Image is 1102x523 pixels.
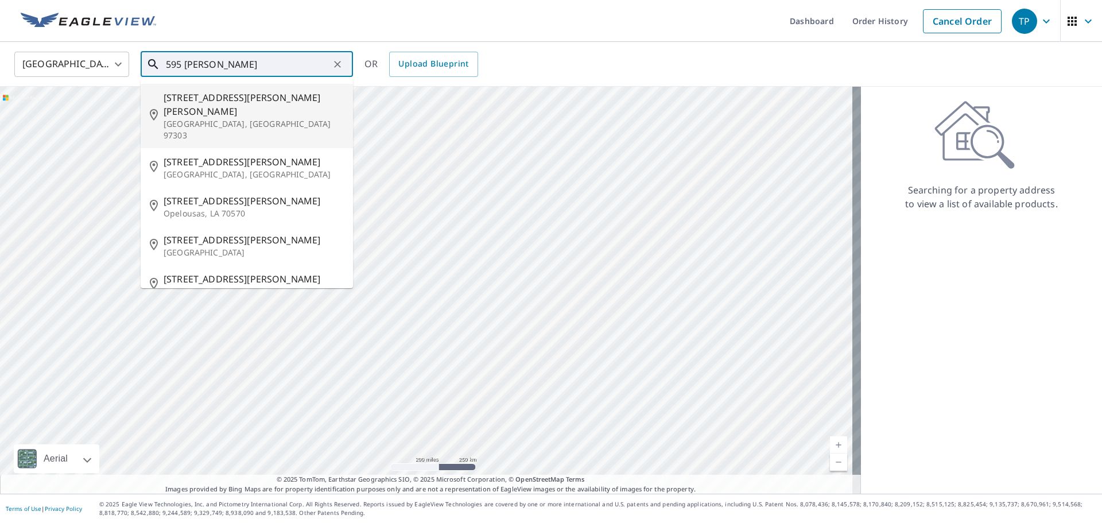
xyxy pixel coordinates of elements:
input: Search by address or latitude-longitude [166,48,329,80]
div: TP [1012,9,1037,34]
span: [STREET_ADDRESS][PERSON_NAME] [164,194,344,208]
p: | [6,505,82,512]
a: Terms of Use [6,505,41,513]
a: Current Level 5, Zoom Out [830,454,847,471]
img: EV Logo [21,13,156,30]
a: Terms [566,475,585,483]
p: Searching for a property address to view a list of available products. [905,183,1058,211]
span: [STREET_ADDRESS][PERSON_NAME] [164,233,344,247]
span: [STREET_ADDRESS][PERSON_NAME] [164,155,344,169]
p: [GEOGRAPHIC_DATA] [164,247,344,258]
span: © 2025 TomTom, Earthstar Geographics SIO, © 2025 Microsoft Corporation, © [277,475,585,485]
button: Clear [329,56,346,72]
p: [GEOGRAPHIC_DATA], [GEOGRAPHIC_DATA] 97303 [164,118,344,141]
p: Opelousas, LA 70570 [164,208,344,219]
div: OR [364,52,478,77]
a: Cancel Order [923,9,1002,33]
div: [GEOGRAPHIC_DATA] [14,48,129,80]
div: Aerial [14,444,99,473]
a: Current Level 5, Zoom In [830,436,847,454]
span: [STREET_ADDRESS][PERSON_NAME] [164,272,344,286]
p: [GEOGRAPHIC_DATA], [GEOGRAPHIC_DATA] [164,169,344,180]
span: Upload Blueprint [398,57,468,71]
div: Aerial [40,444,71,473]
span: [STREET_ADDRESS][PERSON_NAME][PERSON_NAME] [164,91,344,118]
a: OpenStreetMap [515,475,564,483]
p: [GEOGRAPHIC_DATA], AL 36744 [164,286,344,297]
a: Privacy Policy [45,505,82,513]
p: © 2025 Eagle View Technologies, Inc. and Pictometry International Corp. All Rights Reserved. Repo... [99,500,1096,517]
a: Upload Blueprint [389,52,478,77]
